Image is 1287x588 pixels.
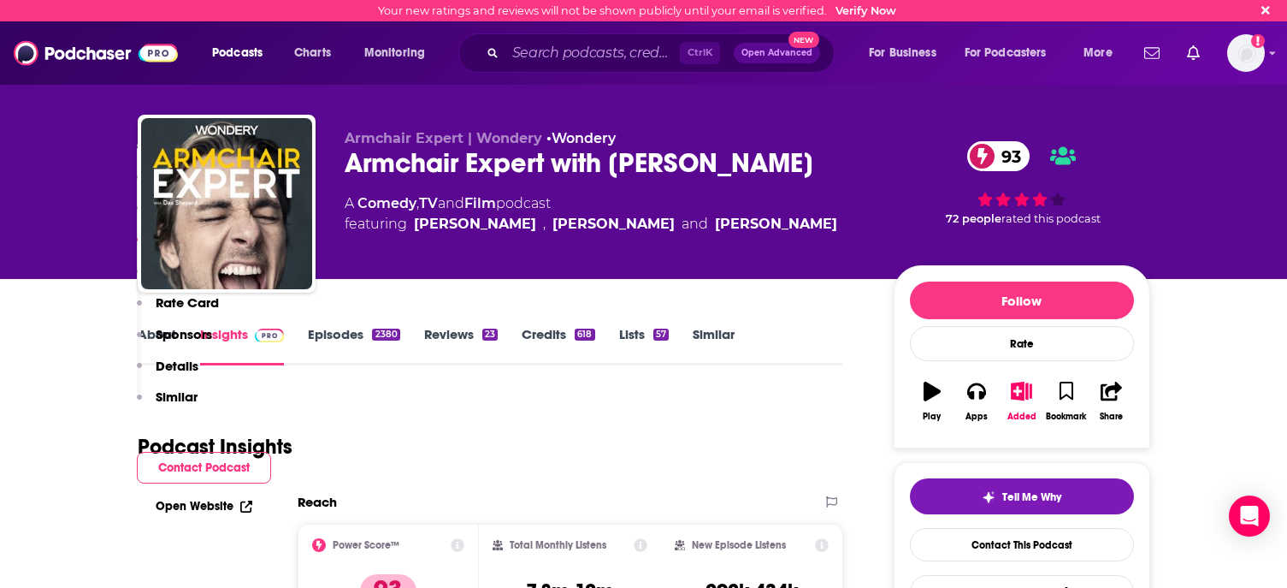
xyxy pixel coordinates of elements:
button: Follow [910,282,1134,319]
button: Details [137,358,198,389]
span: , [543,214,546,235]
h2: New Episode Listens [692,539,786,551]
button: Similar [137,389,198,420]
a: Show notifications dropdown [1137,39,1166,68]
span: Charts [294,41,331,65]
a: Dax Shepard [414,214,536,235]
h2: Power Score™ [333,539,399,551]
span: New [788,32,819,48]
span: featuring [345,214,837,235]
div: Added [1007,412,1036,422]
span: Logged in as cboulard [1227,34,1265,72]
div: [PERSON_NAME] [715,214,837,235]
button: open menu [200,39,285,67]
a: Similar [693,326,735,365]
span: 72 people [946,212,1001,225]
div: 23 [482,329,498,341]
span: , [416,195,419,211]
span: For Business [869,41,936,65]
button: open menu [352,39,447,67]
input: Search podcasts, credits, & more... [505,39,680,67]
a: Lists57 [619,326,669,365]
a: Credits618 [522,326,594,365]
span: Podcasts [212,41,263,65]
a: Film [464,195,496,211]
button: Bookmark [1044,371,1089,432]
span: More [1083,41,1113,65]
a: Wondery [552,130,616,146]
button: Play [910,371,954,432]
h2: Total Monthly Listens [510,539,606,551]
span: For Podcasters [965,41,1047,65]
a: Open Website [156,499,252,514]
div: A podcast [345,193,837,235]
button: Show profile menu [1227,34,1265,72]
span: • [546,130,616,146]
span: and [682,214,708,235]
button: open menu [1072,39,1134,67]
span: Open Advanced [741,49,812,57]
div: Search podcasts, credits, & more... [475,33,851,73]
img: Armchair Expert with Dax Shepard [141,118,312,289]
a: Episodes2380 [308,326,399,365]
span: Tell Me Why [1002,490,1061,504]
h2: Reach [298,494,337,510]
div: 57 [653,329,669,341]
p: Sponsors [156,326,212,342]
div: Bookmark [1046,412,1086,422]
div: 618 [575,329,594,341]
a: Reviews23 [424,326,498,365]
button: Share [1089,371,1133,432]
a: Show notifications dropdown [1180,39,1207,68]
a: Contact This Podcast [910,528,1134,561]
span: Monitoring [364,41,425,65]
a: Monica Padman [552,214,675,235]
button: tell me why sparkleTell Me Why [910,478,1134,514]
div: 2380 [372,329,399,341]
a: 93 [967,141,1030,171]
svg: Email not verified [1251,34,1265,48]
span: and [438,195,464,211]
div: Rate [910,326,1134,361]
button: open menu [953,39,1072,67]
span: rated this podcast [1001,212,1101,225]
a: Comedy [357,195,416,211]
img: Podchaser - Follow, Share and Rate Podcasts [14,37,178,69]
div: Your new ratings and reviews will not be shown publicly until your email is verified. [378,4,896,17]
button: Apps [954,371,999,432]
div: Apps [965,412,988,422]
button: Added [999,371,1043,432]
img: tell me why sparkle [982,490,995,504]
div: 93 72 peoplerated this podcast [894,130,1150,236]
p: Details [156,358,198,374]
div: Open Intercom Messenger [1229,496,1270,537]
div: Play [923,412,941,422]
div: Share [1100,412,1123,422]
a: Charts [283,39,341,67]
span: Armchair Expert | Wondery [345,130,542,146]
img: User Profile [1227,34,1265,72]
p: Similar [156,389,198,405]
span: 93 [984,141,1030,171]
a: Verify Now [835,4,896,17]
button: open menu [857,39,958,67]
span: Ctrl K [680,42,720,64]
button: Sponsors [137,326,212,358]
a: TV [419,195,438,211]
button: Contact Podcast [137,452,271,484]
button: Open AdvancedNew [734,43,820,63]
